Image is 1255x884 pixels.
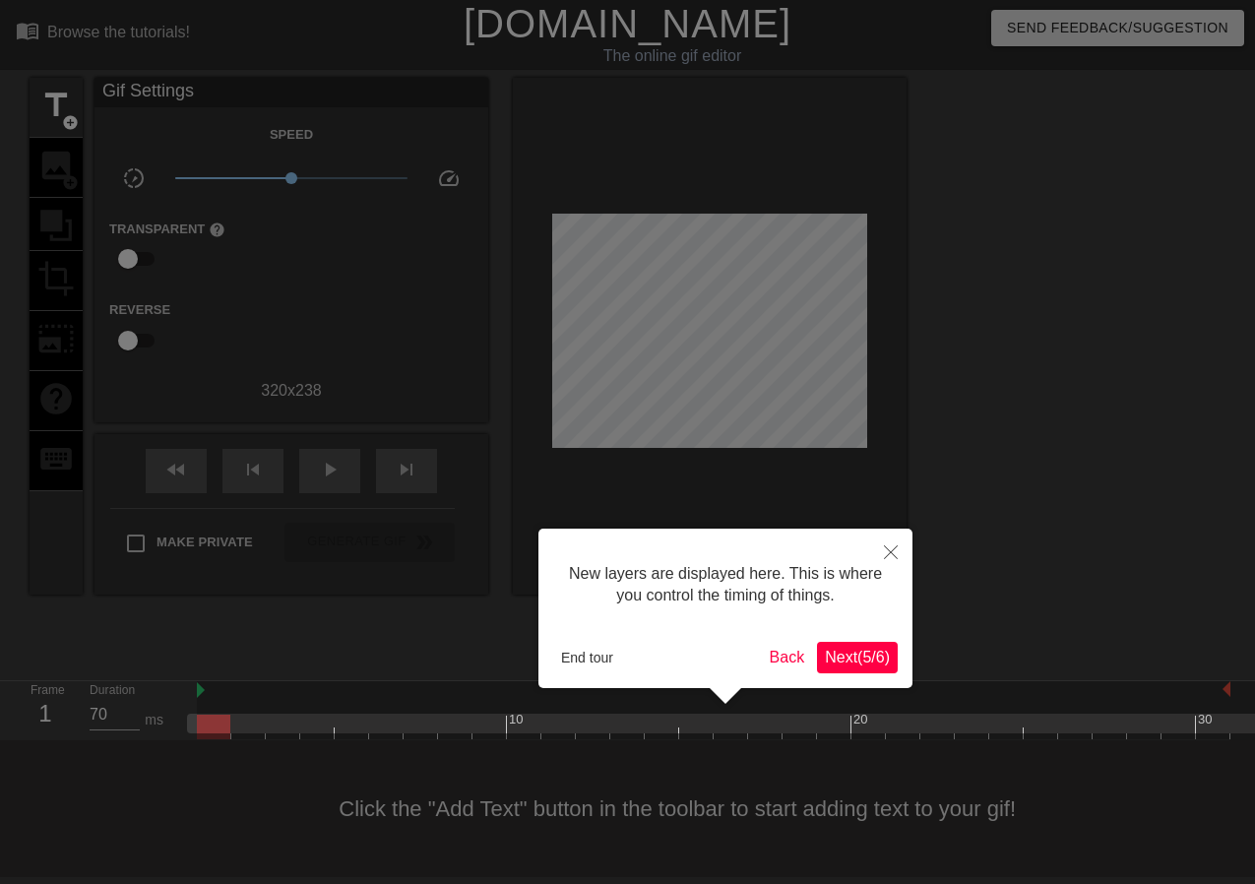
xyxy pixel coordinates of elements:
span: Next ( 5 / 6 ) [825,649,890,665]
button: Next [817,642,898,673]
button: End tour [553,643,621,672]
button: Back [762,642,813,673]
div: New layers are displayed here. This is where you control the timing of things. [553,543,898,627]
button: Close [869,529,912,574]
